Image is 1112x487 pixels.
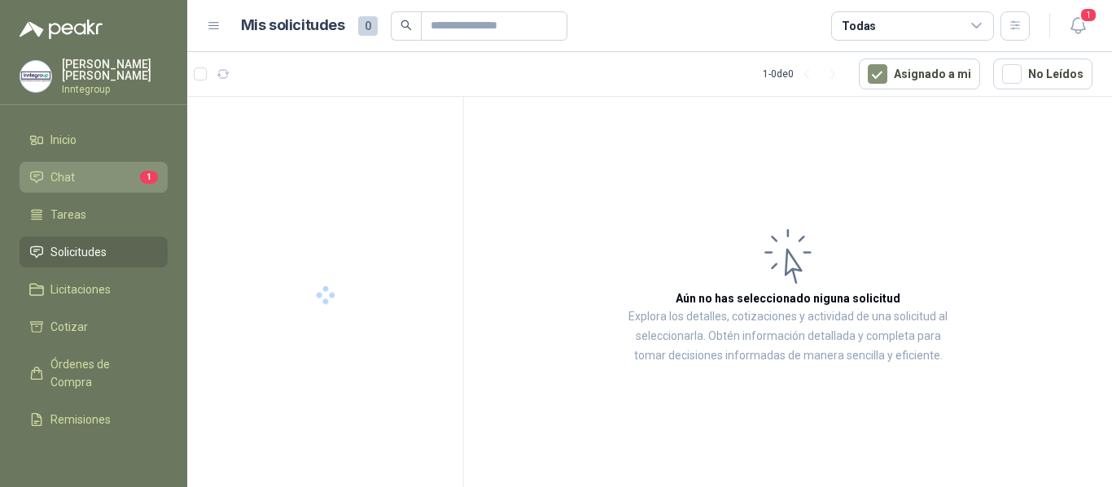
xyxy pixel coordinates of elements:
[358,16,378,36] span: 0
[20,274,168,305] a: Licitaciones
[50,131,77,149] span: Inicio
[50,243,107,261] span: Solicitudes
[20,199,168,230] a: Tareas
[627,307,949,366] p: Explora los detalles, cotizaciones y actividad de una solicitud al seleccionarla. Obtén informaci...
[241,14,345,37] h1: Mis solicitudes
[1063,11,1092,41] button: 1
[62,85,168,94] p: Inntegroup
[20,61,51,92] img: Company Logo
[20,404,168,435] a: Remisiones
[50,411,111,428] span: Remisiones
[20,162,168,193] a: Chat1
[993,59,1092,89] button: No Leídos
[676,289,900,307] h3: Aún no has seleccionado niguna solicitud
[20,237,168,267] a: Solicitudes
[20,20,103,39] img: Logo peakr
[50,318,88,336] span: Cotizar
[50,168,75,186] span: Chat
[1079,7,1097,23] span: 1
[140,171,158,184] span: 1
[20,441,168,472] a: Configuración
[50,355,152,391] span: Órdenes de Compra
[62,59,168,81] p: [PERSON_NAME] [PERSON_NAME]
[20,311,168,342] a: Cotizar
[842,17,876,35] div: Todas
[859,59,980,89] button: Asignado a mi
[20,124,168,155] a: Inicio
[20,349,168,398] a: Órdenes de Compra
[50,206,86,224] span: Tareas
[50,280,111,298] span: Licitaciones
[401,20,412,31] span: search
[763,61,846,87] div: 1 - 0 de 0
